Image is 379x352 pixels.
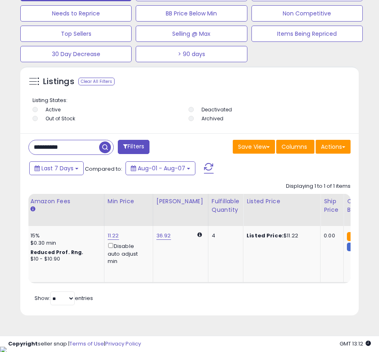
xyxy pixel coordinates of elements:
p: Listing States: [32,97,349,104]
button: BB Price Below Min [136,5,247,22]
button: Columns [276,140,314,154]
label: Out of Stock [45,115,75,122]
div: Amazon Fees [30,197,101,206]
a: 11.22 [108,232,119,240]
button: > 90 days [136,46,247,62]
div: 15% [30,232,98,239]
small: FBA [347,232,362,241]
button: Needs to Reprice [20,5,132,22]
div: $10 - $10.90 [30,256,98,263]
div: Ship Price [324,197,340,214]
b: Listed Price: [247,232,284,239]
span: Aug-01 - Aug-07 [138,164,185,172]
div: 4 [212,232,237,239]
div: [PERSON_NAME] [156,197,205,206]
div: Displaying 1 to 1 of 1 items [286,183,351,190]
a: Privacy Policy [105,340,141,348]
span: Last 7 Days [41,164,74,172]
button: Aug-01 - Aug-07 [126,161,195,175]
small: Amazon Fees. [30,206,35,213]
span: Compared to: [85,165,122,173]
div: Disable auto adjust min [108,241,147,265]
a: 36.92 [156,232,171,240]
button: Items Being Repriced [251,26,363,42]
label: Deactivated [201,106,232,113]
button: Actions [316,140,351,154]
div: Fulfillable Quantity [212,197,240,214]
button: Selling @ Max [136,26,247,42]
div: seller snap | | [8,340,141,348]
h5: Listings [43,76,74,87]
button: Top Sellers [20,26,132,42]
button: Last 7 Days [29,161,84,175]
b: Reduced Prof. Rng. [30,249,84,256]
span: Columns [282,143,307,151]
button: Save View [233,140,275,154]
a: Terms of Use [69,340,104,348]
button: 30 Day Decrease [20,46,132,62]
div: Min Price [108,197,149,206]
button: Non Competitive [251,5,363,22]
button: Filters [118,140,149,154]
div: $0.30 min [30,239,98,247]
label: Active [45,106,61,113]
span: 2025-08-15 13:12 GMT [340,340,371,348]
div: Listed Price [247,197,317,206]
label: Archived [201,115,223,122]
div: 0.00 [324,232,337,239]
div: $11.22 [247,232,314,239]
strong: Copyright [8,340,38,348]
span: Show: entries [35,294,93,302]
div: Clear All Filters [78,78,115,85]
small: FBM [347,243,363,251]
